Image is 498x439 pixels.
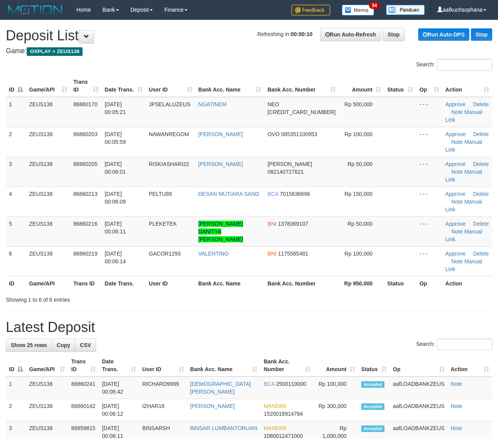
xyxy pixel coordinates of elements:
a: Stop [383,28,405,41]
td: - - - [416,127,442,157]
th: User ID: activate to sort column ascending [139,354,187,377]
span: 34 [369,2,379,9]
a: Run Auto-DPS [418,28,469,41]
a: Manual Link [445,139,482,153]
a: Delete [473,221,489,227]
a: Note [451,425,462,431]
td: Rp 300,000 [314,399,358,421]
th: Bank Acc. Number [264,276,339,290]
span: [DATE] 00:06:09 [105,191,126,205]
a: Show 25 rows [6,339,52,352]
span: Accepted [361,425,384,432]
div: Showing 1 to 6 of 6 entries [6,293,202,304]
input: Search: [437,59,492,71]
td: aafLOADBANKZEUS [390,399,448,421]
label: Search: [416,59,492,71]
span: PELTU89 [149,191,172,197]
a: Delete [473,131,489,137]
span: NEO [267,101,279,107]
td: ZEUS138 [26,399,68,421]
a: Manual Link [445,199,482,213]
strong: 00:00:10 [291,31,312,37]
span: 86860219 [73,251,97,257]
span: Rp 50,000 [348,221,373,227]
span: 86860205 [73,161,97,167]
span: Rp 100,000 [345,131,372,137]
th: ID [6,276,26,290]
span: Accepted [361,403,384,410]
td: ZEUS138 [26,97,70,127]
th: User ID: activate to sort column ascending [146,75,195,97]
span: PLEKETEK [149,221,177,227]
span: BCA [267,191,278,197]
td: RICHARD9999 [139,377,187,399]
a: Note [451,139,463,145]
span: NAWANREGOM [149,131,189,137]
a: NGATINEM [198,101,227,107]
span: Copy 5859459295719800 to clipboard [267,109,336,115]
th: Game/API: activate to sort column ascending [26,354,68,377]
a: DESAN MUTIARA SAND [198,191,259,197]
span: CSV [80,342,91,348]
a: Note [451,109,463,115]
td: ZEUS138 [26,246,70,276]
span: [PERSON_NAME] [267,161,312,167]
a: [DEMOGRAPHIC_DATA][PERSON_NAME] [190,381,251,395]
span: Copy 1080012471000 to clipboard [264,433,303,439]
th: Trans ID: activate to sort column ascending [68,354,99,377]
span: [DATE] 00:06:11 [105,221,126,235]
td: 2 [6,127,26,157]
span: [DATE] 00:06:01 [105,161,126,175]
td: ZEUS138 [26,157,70,187]
td: - - - [416,97,442,127]
th: Date Trans. [102,276,146,290]
th: ID: activate to sort column descending [6,75,26,97]
span: 86860203 [73,131,97,137]
a: Note [451,199,463,205]
td: Rp 100,000 [314,377,358,399]
a: Delete [473,101,489,107]
a: Approve [445,131,465,137]
img: Button%20Memo.svg [342,5,374,16]
th: Status [384,276,416,290]
span: Rp 150,000 [345,191,372,197]
th: Amount: activate to sort column ascending [314,354,358,377]
a: Approve [445,251,465,257]
th: Action: activate to sort column ascending [442,75,492,97]
a: Manual Link [445,169,482,183]
span: 86860213 [73,191,97,197]
th: Game/API: activate to sort column ascending [26,75,70,97]
span: GACOR1293 [149,251,181,257]
span: 86860170 [73,101,97,107]
span: Rp 500,000 [345,101,372,107]
span: BNI [267,251,276,257]
span: [DATE] 00:05:21 [105,101,126,115]
a: BINSAR LUMBANTORUAN [190,425,257,431]
td: ZEUS138 [26,216,70,246]
th: Status: activate to sort column ascending [384,75,416,97]
h1: Latest Deposit [6,320,492,335]
span: Show 25 rows [11,342,47,348]
a: Delete [473,161,489,167]
th: Trans ID: activate to sort column ascending [70,75,102,97]
a: Stop [471,28,492,41]
td: aafLOADBANKZEUS [390,377,448,399]
th: Action: activate to sort column ascending [448,354,492,377]
td: - - - [416,216,442,246]
th: Rp 950.000 [339,276,384,290]
span: Copy 1175585481 to clipboard [278,251,308,257]
th: User ID [146,276,195,290]
span: OXPLAY > ZEUS138 [27,47,83,56]
a: Note [451,258,463,264]
a: Delete [473,191,489,197]
th: Bank Acc. Number: activate to sort column ascending [264,75,339,97]
td: 2 [6,399,26,421]
th: Action [442,276,492,290]
a: Manual Link [445,258,482,272]
td: 1 [6,97,26,127]
a: Delete [473,251,489,257]
span: JPSELALUZEUS [149,101,190,107]
a: [PERSON_NAME] DANITYA [PERSON_NAME] [198,221,243,242]
a: [PERSON_NAME] [198,161,243,167]
a: Note [451,403,462,409]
